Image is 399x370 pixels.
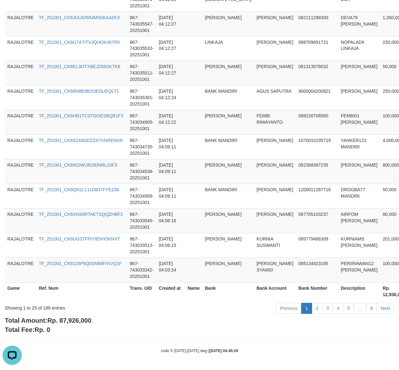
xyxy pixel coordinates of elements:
a: TF_251001_CK6S243GDZZX7VNRENXR [39,138,123,143]
td: [DATE] 04:03:24 [156,258,185,282]
td: 082111298300 [296,12,338,36]
td: [PERSON_NAME] [338,159,380,184]
a: 4 [333,303,344,314]
td: RAJALOTRE [5,110,36,135]
td: BANK MANDIRI [202,135,254,159]
span: Rp. 0 [35,327,50,334]
td: RAJALOTRE [5,85,36,110]
td: [PERSON_NAME] [254,184,296,209]
td: AIRFOM [PERSON_NAME] [338,209,380,233]
td: RAJALOTRE [5,36,36,61]
td: 087765103237 [296,209,338,233]
button: Open LiveChat chat widget [3,3,22,22]
td: [PERSON_NAME] [254,159,296,184]
td: 867-743033545-20251001 [127,209,156,233]
a: TF_251001_CK6125P5Q0SNM8YKVQ1F [39,261,122,266]
td: [PERSON_NAME] [254,135,296,159]
td: RAJALOTRE [5,159,36,184]
a: TF_251001_CK6JUUGI554MS0KA4ZKX [39,15,120,20]
td: BANK MANDIRI [202,184,254,209]
td: 867-743035511-20251001 [127,61,156,85]
td: 081313076032 [296,61,338,85]
td: [DATE] 04:12:24 [156,85,185,110]
td: BANK MANDIRI [202,85,254,110]
td: [PERSON_NAME] [202,61,254,85]
td: [DATE] 04:12:22 [156,110,185,135]
a: 3 [322,303,333,314]
td: [DATE] 04:09:11 [156,159,185,184]
td: YANKER123 MANDIRI [338,135,380,159]
td: [PERSON_NAME] [202,159,254,184]
td: [PERSON_NAME] [254,209,296,233]
a: TF_251001_CK6QN1L111D837FYEZ38 [39,187,119,193]
td: PERIIRAWAN12 [PERSON_NAME] [338,258,380,282]
b: Total Amount: [5,317,91,324]
td: KURNIAMS [PERSON_NAME] [338,233,380,258]
td: 867-743034536-20251001 [127,159,156,184]
span: Rp. 87,926,000 [47,317,91,324]
td: 867-743034569-20251001 [127,184,156,209]
td: [PERSON_NAME] [202,258,254,282]
a: TF_251001_CK6UG3TFPIY8DVIOKNXT [39,237,120,242]
a: TF_251001_CK66N8B3B2I3EDUEQLT1 [39,89,119,94]
th: Description [338,282,380,301]
td: 867-743033342-20251001 [127,258,156,282]
a: 5 [343,303,354,314]
td: DEVA79 [PERSON_NAME] [338,12,380,36]
td: [DATE] 04:09:11 [156,184,185,209]
td: [PERSON_NAME] [254,12,296,36]
a: TF_251001_CK6HB1TCSTGOESBQB1F3 [39,114,123,119]
a: 8 [366,303,377,314]
th: Bank Number [296,282,338,301]
td: 867-743035547-20251001 [127,12,156,36]
td: DROGBA77 MANDIRI [338,184,380,209]
td: [DATE] 04:12:27 [156,36,185,61]
th: Created at [156,282,185,301]
a: 1 [301,303,312,314]
th: Game [5,282,36,301]
td: [PERSON_NAME] SYAMSI [254,258,296,282]
td: [PERSON_NAME] [254,61,296,85]
td: 867-743033513-20251001 [127,233,156,258]
td: AGUS SAPUTRA [254,85,296,110]
b: Total Fee: [5,327,50,334]
td: 085779486309 [296,233,338,258]
td: RAJALOTRE [5,135,36,159]
td: [DATE] 04:12:27 [156,61,185,85]
td: 1200011287716 [296,184,338,209]
a: 2 [312,303,323,314]
td: 1070010195719 [296,135,338,159]
td: [DATE] 04:12:27 [156,12,185,36]
strong: [DATE] 04:45:24 [209,349,238,353]
td: FEMBI01 [PERSON_NAME] [338,110,380,135]
a: TF_251001_CK6EL3OTXBEJ258GKTK8 [39,64,120,69]
td: RAJALOTRE [5,61,36,85]
td: 088226706560 [296,110,338,135]
td: [PERSON_NAME] [202,209,254,233]
a: TF_251001_CK6G7A7ITVJQHOK467R0 [39,40,120,45]
td: [PERSON_NAME] [202,12,254,36]
td: 867-743034905-20251001 [127,110,156,135]
td: LINKAJA [202,36,254,61]
td: 867-743035361-20251001 [127,85,156,110]
td: [DATE] 04:06:15 [156,233,185,258]
td: FEMBI RIWAYANTO [254,110,296,135]
th: Bank [202,282,254,301]
th: Ref. Num [36,282,127,301]
td: [PERSON_NAME] [338,85,380,110]
td: 867-743034735-20251001 [127,135,156,159]
td: [PERSON_NAME] [202,233,254,258]
th: Trans. UID [127,282,156,301]
th: Name [185,282,202,301]
td: 867-743035533-20251001 [127,36,156,61]
td: RAJALOTRE [5,209,36,233]
td: 9000004200821 [296,85,338,110]
a: Previous [276,303,302,314]
div: Showing 1 to 25 of 188 entries [5,303,161,311]
td: RAJALOTRE [5,233,36,258]
td: RAJALOTRE [5,258,36,282]
td: [DATE] 04:09:11 [156,135,185,159]
td: RAJALOTRE [5,12,36,36]
td: [PERSON_NAME] [202,110,254,135]
td: 085134923165 [296,258,338,282]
